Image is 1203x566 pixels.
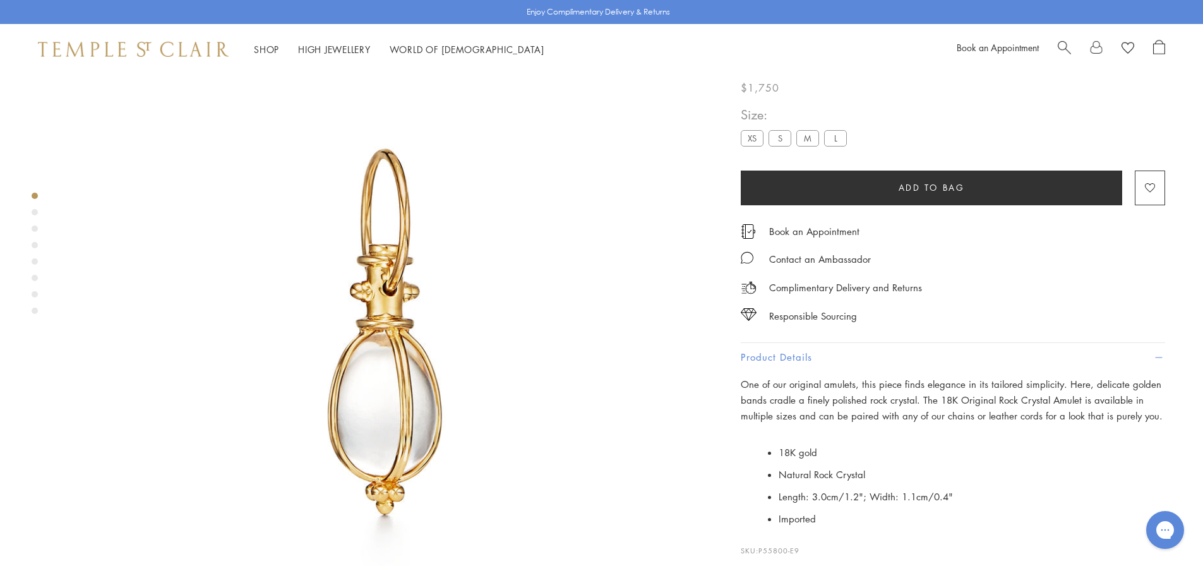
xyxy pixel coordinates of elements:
[741,171,1122,205] button: Add to bag
[769,224,859,238] a: Book an Appointment
[779,486,1165,508] li: Length: 3.0cm/1.2"; Width: 1.1cm/0.4"
[1140,507,1190,553] iframe: Gorgias live chat messenger
[32,190,38,324] div: Product gallery navigation
[779,508,1165,530] li: Imported
[899,181,965,195] span: Add to bag
[1122,40,1134,59] a: View Wishlist
[824,130,847,146] label: L
[769,251,871,267] div: Contact an Ambassador
[741,343,1165,371] button: Product Details
[758,546,799,555] span: P55800-E9
[741,251,753,264] img: MessageIcon-01_2.svg
[769,308,857,324] div: Responsible Sourcing
[1058,40,1071,59] a: Search
[741,280,757,296] img: icon_delivery.svg
[779,442,1165,464] li: 18K gold
[741,130,763,146] label: XS
[38,42,229,57] img: Temple St. Clair
[298,43,371,56] a: High JewelleryHigh Jewellery
[1153,40,1165,59] a: Open Shopping Bag
[741,533,1165,557] p: SKU:
[779,464,1165,486] li: Natural Rock Crystal
[741,80,779,96] span: $1,750
[254,42,544,57] nav: Main navigation
[527,6,670,18] p: Enjoy Complimentary Delivery & Returns
[769,280,922,296] p: Complimentary Delivery and Returns
[957,41,1039,54] a: Book an Appointment
[769,130,791,146] label: S
[741,224,756,239] img: icon_appointment.svg
[741,104,852,125] span: Size:
[741,376,1165,423] p: One of our original amulets, this piece finds elegance in its tailored simplicity. Here, delicate...
[741,308,757,321] img: icon_sourcing.svg
[254,43,279,56] a: ShopShop
[390,43,544,56] a: World of [DEMOGRAPHIC_DATA]World of [DEMOGRAPHIC_DATA]
[796,130,819,146] label: M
